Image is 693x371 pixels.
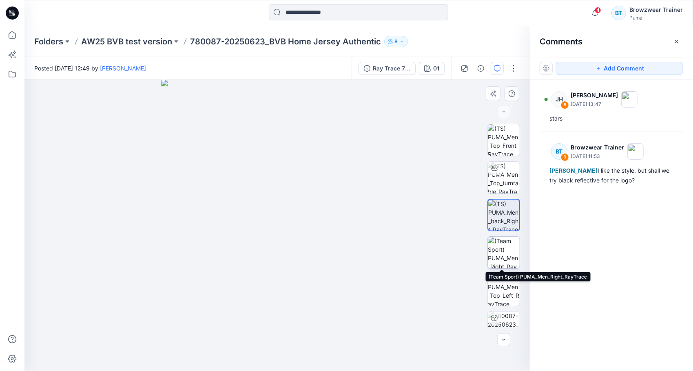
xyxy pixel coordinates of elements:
[561,153,569,161] div: 3
[81,36,172,47] a: AW25 BVB test version
[488,200,519,231] img: (TS) PUMA_Men_back_Right_RayTrace
[100,65,146,72] a: [PERSON_NAME]
[433,64,439,73] div: 01
[384,36,408,47] button: 8
[556,62,683,75] button: Add Comment
[549,167,598,174] span: [PERSON_NAME]
[488,312,520,343] img: 780087-20250623_BVB Home Jersey Authentic 01
[571,152,624,160] p: [DATE] 11:53
[540,37,582,46] h2: Comments
[551,91,567,108] div: JH
[561,101,569,109] div: 5
[549,166,673,185] div: I like the style, but shall we try black reflective for the logo?
[571,143,624,152] p: Browzwear Trainer
[611,6,626,20] div: BT
[474,62,487,75] button: Details
[551,143,567,160] div: BT
[34,36,63,47] a: Folders
[629,15,683,21] div: Puma
[488,124,520,156] img: (TS) PUMA_Men_Top_Front RayTrace
[488,162,520,193] img: (TS) PUMA_Men_Top_turntable_RayTrace
[488,237,520,268] img: (Team Sport) PUMA_Men_Right_RayTrace
[595,7,601,13] span: 4
[190,36,381,47] p: 780087-20250623_BVB Home Jersey Authentic
[34,64,146,72] span: Posted [DATE] 12:49 by
[394,37,398,46] p: 8
[359,62,416,75] button: Ray Trace 780087-20250623_BVB Home Jersey Authentic
[549,114,673,123] div: stars
[373,64,410,73] div: Ray Trace 780087-20250623_BVB Home Jersey Authentic
[161,80,393,371] img: eyJhbGciOiJIUzI1NiIsImtpZCI6IjAiLCJzbHQiOiJzZXMiLCJ0eXAiOiJKV1QifQ.eyJkYXRhIjp7InR5cGUiOiJzdG9yYW...
[629,5,683,15] div: Browzwear Trainer
[488,274,520,306] img: (TS) PUMA_Men_Top_Left_RayTrace
[571,90,618,100] p: [PERSON_NAME]
[419,62,445,75] button: 01
[571,100,618,108] p: [DATE] 13:47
